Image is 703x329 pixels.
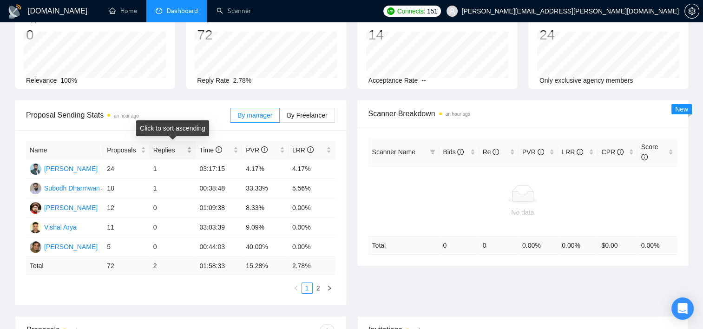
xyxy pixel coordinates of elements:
[44,183,100,193] div: Subodh Dharmwan
[421,77,426,84] span: --
[327,285,332,291] span: right
[685,7,699,15] span: setting
[324,283,335,294] button: right
[44,222,77,232] div: Vishal Arya
[150,257,196,275] td: 2
[446,112,470,117] time: an hour ago
[150,237,196,257] td: 0
[103,179,150,198] td: 18
[237,112,272,119] span: By manager
[167,7,198,15] span: Dashboard
[30,241,41,253] img: UH
[196,198,242,218] td: 01:09:38
[313,283,323,293] a: 2
[577,149,583,155] span: info-circle
[598,236,637,254] td: $ 0.00
[150,198,196,218] td: 0
[641,154,648,160] span: info-circle
[197,77,229,84] span: Reply Rate
[103,257,150,275] td: 72
[289,218,335,237] td: 0.00%
[26,26,114,44] div: 0
[242,179,289,198] td: 33.33%
[684,4,699,19] button: setting
[26,109,230,121] span: Proposal Sending Stats
[292,146,314,154] span: LRR
[428,145,437,159] span: filter
[30,204,98,211] a: AM[PERSON_NAME]
[368,77,418,84] span: Acceptance Rate
[430,149,435,155] span: filter
[439,236,479,254] td: 0
[519,236,558,254] td: 0.00 %
[150,179,196,198] td: 1
[44,164,98,174] div: [PERSON_NAME]
[368,26,433,44] div: 14
[562,148,583,156] span: LRR
[153,145,185,155] span: Replies
[103,198,150,218] td: 12
[671,297,694,320] div: Open Intercom Messenger
[368,236,440,254] td: Total
[242,218,289,237] td: 9.09%
[483,148,499,156] span: Re
[289,198,335,218] td: 0.00%
[372,207,674,217] div: No data
[107,145,139,155] span: Proposals
[30,184,100,191] a: SDSubodh Dharmwan
[617,149,624,155] span: info-circle
[217,7,251,15] a: searchScanner
[103,159,150,179] td: 24
[397,6,425,16] span: Connects:
[196,237,242,257] td: 00:44:03
[26,257,103,275] td: Total
[103,218,150,237] td: 11
[601,148,623,156] span: CPR
[156,7,162,14] span: dashboard
[216,146,222,153] span: info-circle
[242,198,289,218] td: 8.33%
[289,179,335,198] td: 5.56%
[387,7,394,15] img: upwork-logo.png
[242,159,289,179] td: 4.17%
[114,113,138,118] time: an hour ago
[233,77,252,84] span: 2.78%
[109,7,137,15] a: homeHome
[150,218,196,237] td: 0
[641,143,658,161] span: Score
[103,237,150,257] td: 5
[196,179,242,198] td: 00:38:48
[307,146,314,153] span: info-circle
[637,236,677,254] td: 0.00 %
[30,202,41,214] img: AM
[289,159,335,179] td: 4.17%
[242,237,289,257] td: 40.00%
[368,108,677,119] span: Scanner Breakdown
[522,148,544,156] span: PVR
[44,203,98,213] div: [PERSON_NAME]
[427,6,437,16] span: 151
[479,236,519,254] td: 0
[150,159,196,179] td: 1
[196,218,242,237] td: 03:03:39
[30,163,41,175] img: AS
[136,120,209,136] div: Click to sort ascending
[302,283,312,293] a: 1
[539,77,633,84] span: Only exclusive agency members
[493,149,499,155] span: info-circle
[150,141,196,159] th: Replies
[30,164,98,172] a: AS[PERSON_NAME]
[196,159,242,179] td: 03:17:15
[44,242,98,252] div: [PERSON_NAME]
[30,222,41,233] img: VA
[539,26,612,44] div: 24
[372,148,415,156] span: Scanner Name
[199,146,222,154] span: Time
[457,149,464,155] span: info-circle
[30,223,77,230] a: VAVishal Arya
[7,4,22,19] img: logo
[246,146,268,154] span: PVR
[287,112,327,119] span: By Freelancer
[289,257,335,275] td: 2.78 %
[684,7,699,15] a: setting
